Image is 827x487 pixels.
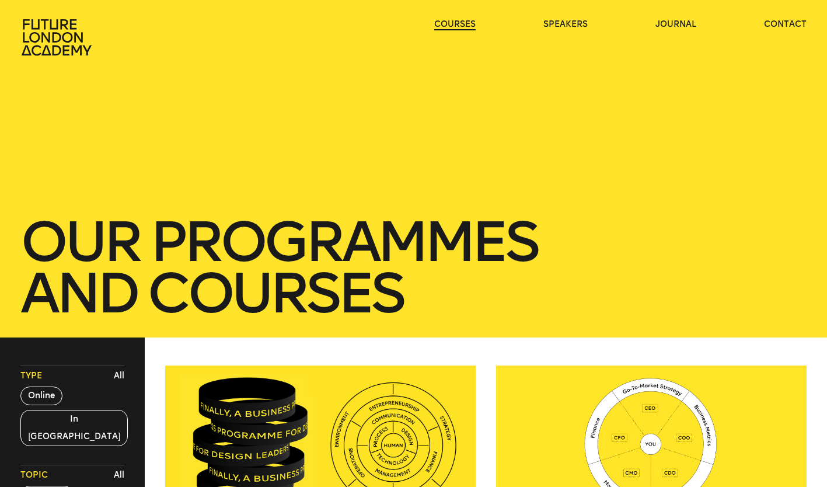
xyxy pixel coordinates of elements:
a: courses [434,19,476,30]
button: Online [20,387,62,405]
h1: our Programmes and courses [20,216,806,319]
a: contact [764,19,807,30]
a: journal [655,19,696,30]
button: All [111,467,127,484]
span: Topic [20,469,48,481]
button: In [GEOGRAPHIC_DATA] [20,410,128,446]
span: Type [20,370,42,382]
a: speakers [543,19,588,30]
button: All [111,367,127,385]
